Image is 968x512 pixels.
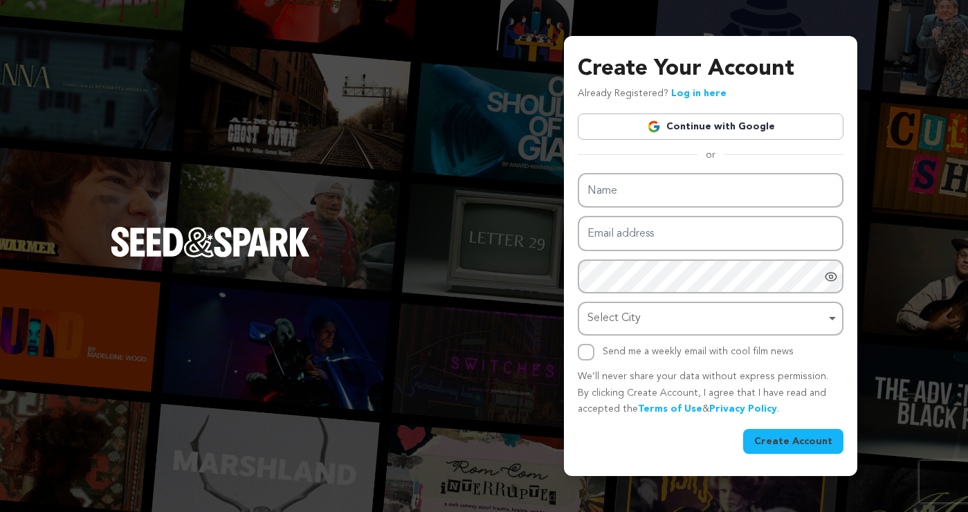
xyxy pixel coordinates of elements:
p: We’ll never share your data without express permission. By clicking Create Account, I agree that ... [578,369,843,418]
a: Continue with Google [578,113,843,140]
span: or [697,148,724,162]
img: Google logo [647,120,661,134]
button: Create Account [743,429,843,454]
div: Select City [587,309,825,329]
a: Show password as plain text. Warning: this will display your password on the screen. [824,270,838,284]
input: Email address [578,216,843,251]
p: Already Registered? [578,86,727,102]
a: Privacy Policy [709,404,777,414]
input: Name [578,173,843,208]
a: Terms of Use [638,404,702,414]
img: Seed&Spark Logo [111,227,310,257]
a: Log in here [671,89,727,98]
label: Send me a weekly email with cool film news [603,347,794,356]
a: Seed&Spark Homepage [111,227,310,285]
h3: Create Your Account [578,53,843,86]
